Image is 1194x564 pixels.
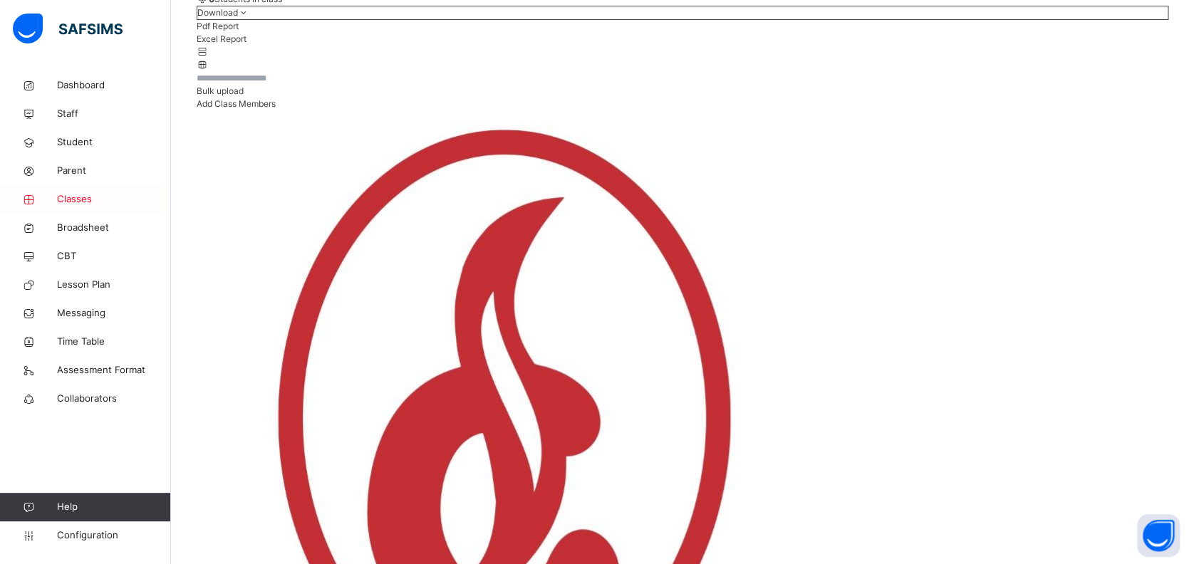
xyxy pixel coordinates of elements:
[57,164,171,178] span: Parent
[57,107,171,121] span: Staff
[197,98,276,109] span: Add Class Members
[57,192,171,207] span: Classes
[1137,514,1180,557] button: Open asap
[197,85,244,96] span: Bulk upload
[57,363,171,377] span: Assessment Format
[57,500,170,514] span: Help
[197,33,1168,46] li: dropdown-list-item-null-1
[57,306,171,320] span: Messaging
[57,221,171,235] span: Broadsheet
[197,20,1168,33] li: dropdown-list-item-null-0
[57,249,171,263] span: CBT
[57,528,170,543] span: Configuration
[57,278,171,292] span: Lesson Plan
[13,14,123,43] img: safsims
[197,7,238,18] span: Download
[57,392,171,406] span: Collaborators
[57,135,171,150] span: Student
[57,78,171,93] span: Dashboard
[57,335,171,349] span: Time Table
